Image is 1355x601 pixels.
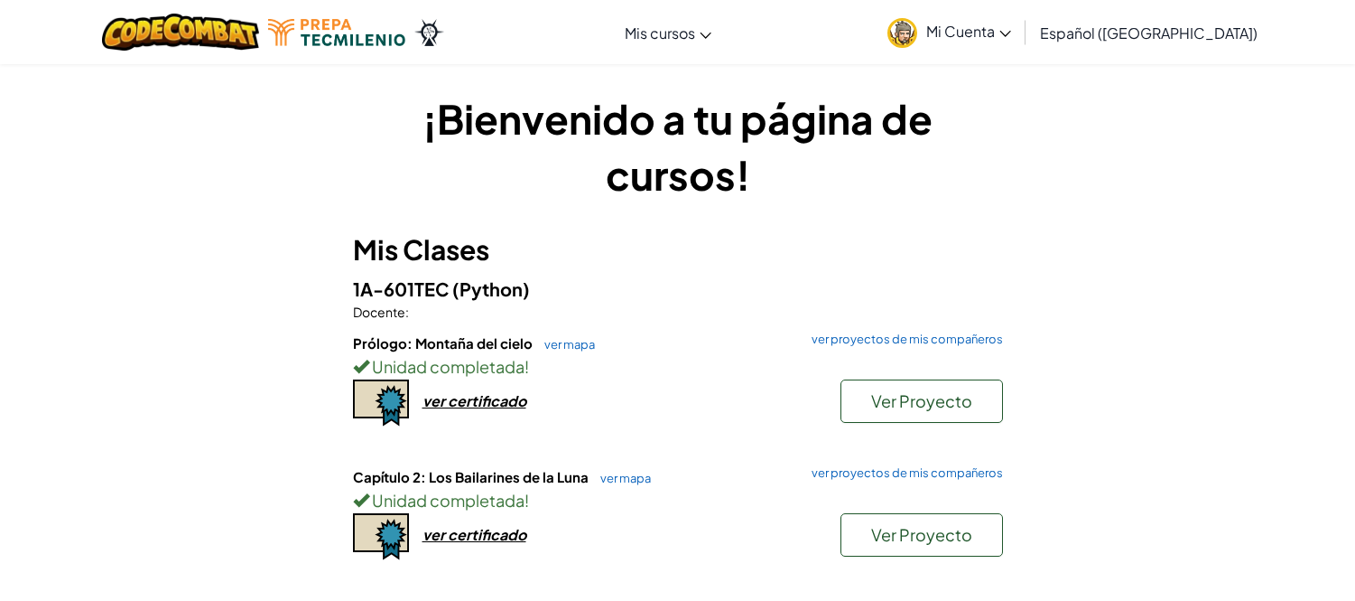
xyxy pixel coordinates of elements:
[840,513,1003,557] button: Ver Proyecto
[353,391,526,410] a: ver certificado
[871,524,972,545] span: Ver Proyecto
[871,390,972,411] span: Ver Proyecto
[422,525,526,544] div: ver certificado
[591,471,651,485] a: ver mapa
[353,90,1003,202] h1: ¡Bienvenido a tu página de cursos!
[353,468,591,485] span: Capítulo 2: Los Bailarines de la Luna
[353,380,409,427] img: certificate-icon.png
[1040,23,1258,42] span: Español ([GEOGRAPHIC_DATA])
[535,337,595,352] a: ver mapa
[102,14,260,51] img: CodeCombat logo
[353,230,1003,270] h3: Mis Clases
[926,22,1011,41] span: Mi Cuenta
[369,490,524,511] span: Unidad completada
[353,513,409,560] img: certificate-icon.png
[524,356,529,377] span: !
[803,467,1003,479] a: ver proyectos de mis compañeros
[840,380,1003,423] button: Ver Proyecto
[887,18,917,48] img: avatar
[353,304,405,320] span: Docente
[625,23,695,42] span: Mis cursos
[803,333,1003,345] a: ver proyectos de mis compañeros
[422,391,526,410] div: ver certificado
[524,490,529,511] span: !
[452,277,530,300] span: (Python)
[414,19,443,46] img: Ozaria
[353,334,535,352] span: Prólogo: Montaña del cielo
[353,277,452,300] span: 1A-601TEC
[878,4,1020,61] a: Mi Cuenta
[268,19,405,46] img: Tecmilenio logo
[616,8,720,57] a: Mis cursos
[1031,8,1267,57] a: Español ([GEOGRAPHIC_DATA])
[405,304,409,320] span: :
[353,525,526,544] a: ver certificado
[369,356,524,377] span: Unidad completada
